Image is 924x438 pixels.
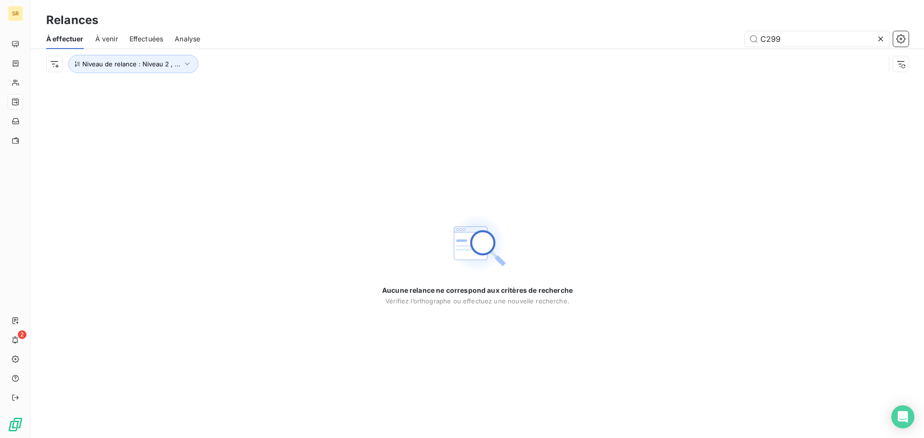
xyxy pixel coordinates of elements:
div: Open Intercom Messenger [891,405,914,428]
span: À effectuer [46,34,84,44]
span: Niveau de relance : Niveau 2 , ... [82,60,180,68]
h3: Relances [46,12,98,29]
span: Vérifiez l’orthographe ou effectuez une nouvelle recherche. [385,297,569,305]
button: Niveau de relance : Niveau 2 , ... [68,55,198,73]
img: Empty state [447,213,508,274]
img: Logo LeanPay [8,417,23,432]
span: 2 [18,330,26,339]
span: Effectuées [129,34,164,44]
input: Rechercher [745,31,889,47]
span: Aucune relance ne correspond aux critères de recherche [382,286,573,295]
span: Analyse [175,34,200,44]
div: SR [8,6,23,21]
span: À venir [95,34,118,44]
